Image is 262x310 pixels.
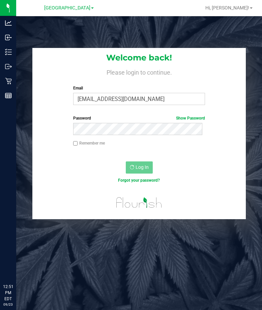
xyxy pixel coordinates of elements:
[5,49,12,55] inline-svg: Inventory
[176,116,205,121] a: Show Password
[5,92,12,99] inline-svg: Reports
[112,190,166,215] img: flourish_logo.svg
[126,161,153,174] button: Log In
[32,68,246,76] h4: Please login to continue.
[73,141,78,146] input: Remember me
[44,5,90,11] span: [GEOGRAPHIC_DATA]
[205,5,249,10] span: Hi, [PERSON_NAME]!
[3,302,13,307] p: 09/23
[32,53,246,62] h1: Welcome back!
[73,85,205,91] label: Email
[3,284,13,302] p: 12:51 PM EDT
[5,20,12,26] inline-svg: Analytics
[136,164,149,170] span: Log In
[5,63,12,70] inline-svg: Outbound
[118,178,160,183] a: Forgot your password?
[5,34,12,41] inline-svg: Inbound
[73,140,105,146] label: Remember me
[5,78,12,84] inline-svg: Retail
[73,116,91,121] span: Password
